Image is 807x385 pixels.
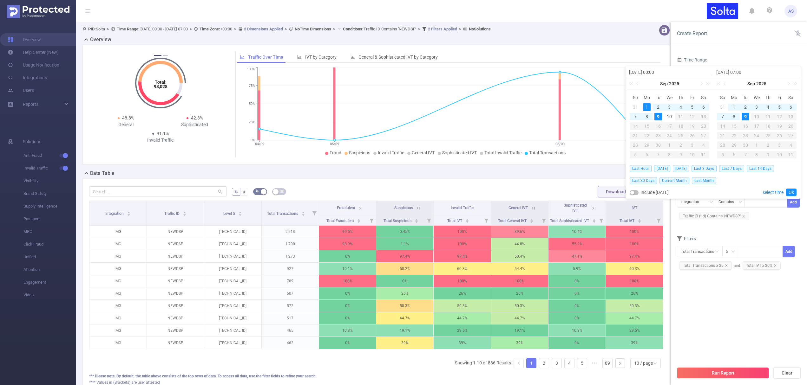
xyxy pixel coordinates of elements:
div: 6 [787,103,795,111]
td: October 11, 2025 [698,150,709,159]
div: 20 [698,122,709,130]
td: October 6, 2025 [728,150,740,159]
span: 42.3% [191,115,203,120]
li: 1 [526,358,536,368]
span: Visibility [23,175,76,187]
td: September 2, 2025 [740,102,751,112]
td: September 19, 2025 [774,121,785,131]
li: 4 [564,358,574,368]
span: Su [630,95,641,100]
span: 48.8% [122,115,134,120]
span: > [416,27,422,31]
th: Wed [664,93,675,102]
a: 89 [603,358,612,368]
td: September 20, 2025 [785,121,797,131]
td: September 22, 2025 [641,131,653,140]
td: September 25, 2025 [675,131,686,140]
div: 13 [698,113,709,120]
b: PID: [88,27,96,31]
span: General & Sophisticated IVT by Category [358,55,438,60]
div: General [92,121,161,128]
div: 7 [719,113,726,120]
td: September 15, 2025 [728,121,740,131]
span: Sa [785,95,797,100]
td: October 9, 2025 [675,150,686,159]
a: 2025 [756,77,767,90]
div: 17 [751,122,763,130]
button: Run Report [677,367,769,379]
th: Sat [785,93,797,102]
i: icon: line-chart [240,55,245,59]
h2: Overview [90,36,111,43]
td: September 8, 2025 [728,112,740,121]
a: select time [763,186,784,198]
td: September 3, 2025 [664,102,675,112]
a: Usage Notification [8,59,59,71]
div: 10 [751,113,763,120]
tspan: 100% [247,67,255,72]
div: 12 [774,113,785,120]
a: Previous month (PageUp) [722,77,728,90]
div: 30 [653,141,664,149]
div: 4 [785,141,797,149]
th: Tue [740,93,751,102]
div: 18 [675,122,686,130]
div: 4 [764,103,772,111]
span: > [188,27,194,31]
div: 13 [785,113,797,120]
td: October 8, 2025 [664,150,675,159]
td: September 30, 2025 [740,140,751,150]
td: September 28, 2025 [630,140,641,150]
a: Next year (Control + right) [703,77,711,90]
li: 5 [577,358,587,368]
span: MRC [23,225,76,238]
span: Suspicious [349,150,370,155]
button: Download PDF [598,186,643,197]
div: Sophisticated [161,121,229,128]
tspan: 50% [249,102,255,106]
td: September 14, 2025 [630,121,641,131]
div: 30 [740,141,751,149]
td: October 4, 2025 [785,140,797,150]
div: 31 [719,103,726,111]
td: October 1, 2025 [751,140,763,150]
div: 15 [641,122,653,130]
span: Video [23,289,76,301]
tspan: 05/09 [330,142,339,146]
td: August 31, 2025 [717,102,728,112]
a: Previous month (PageUp) [635,77,641,90]
a: Next month (PageDown) [698,77,704,90]
td: September 6, 2025 [785,102,797,112]
td: September 15, 2025 [641,121,653,131]
td: September 16, 2025 [740,121,751,131]
div: 20 [785,122,797,130]
div: 14 [630,122,641,130]
div: 1 [751,141,763,149]
td: September 10, 2025 [751,112,763,121]
i: icon: down [709,200,713,205]
div: 22 [728,132,740,139]
div: 2 [675,141,686,149]
td: September 26, 2025 [774,131,785,140]
div: 24 [751,132,763,139]
button: Add [787,196,800,208]
div: 28 [717,141,728,149]
td: September 18, 2025 [675,121,686,131]
td: September 9, 2025 [740,112,751,121]
th: Thu [762,93,774,102]
button: 1 [154,55,161,56]
td: October 7, 2025 [740,150,751,159]
td: September 11, 2025 [762,112,774,121]
div: 7 [632,113,639,120]
td: September 17, 2025 [664,121,675,131]
div: 29 [728,141,740,149]
span: IVT by Category [305,55,337,60]
div: 4 [677,103,685,111]
td: September 5, 2025 [774,102,785,112]
td: September 1, 2025 [641,102,653,112]
td: October 6, 2025 [641,150,653,159]
a: Sep [659,77,668,90]
button: Clear [773,367,801,379]
td: September 12, 2025 [686,112,698,121]
div: Integration [680,197,704,207]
